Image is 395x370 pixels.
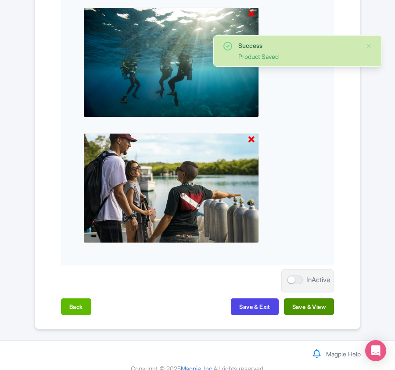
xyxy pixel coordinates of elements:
[238,52,359,61] div: Product Saved
[326,350,361,358] a: Magpie Help
[365,340,386,361] div: Open Intercom Messenger
[366,41,373,51] button: Close
[83,7,259,117] img: begpkjfrkhvqkaa7bktc.jpg
[238,41,359,50] div: Success
[231,298,278,315] button: Save & Exit
[83,133,259,243] img: itpxarqb9vvmywuefjaa.jpg
[284,298,334,315] button: Save & View
[61,298,91,315] button: Back
[306,275,330,285] div: InActive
